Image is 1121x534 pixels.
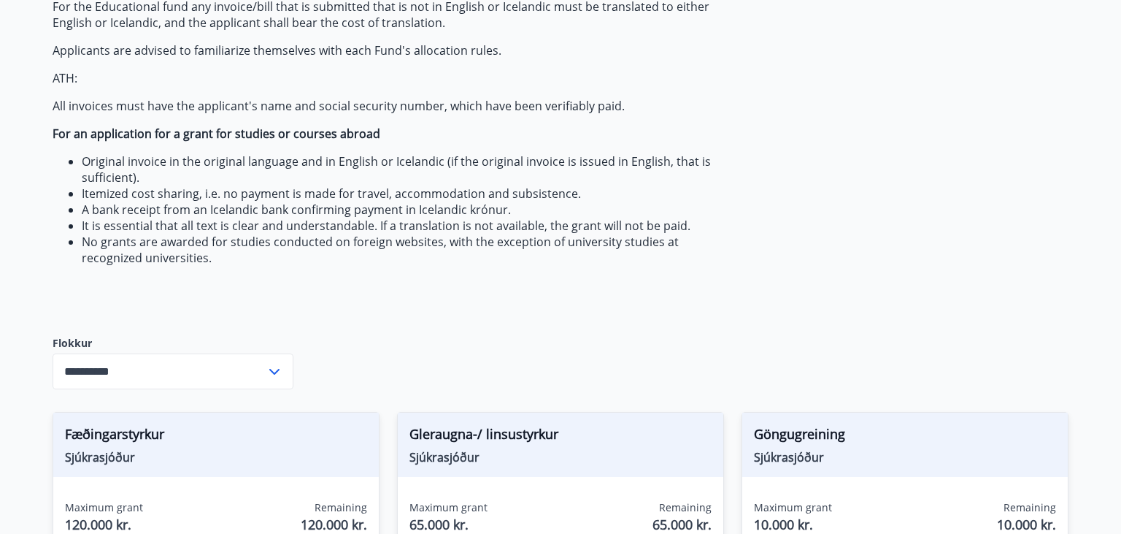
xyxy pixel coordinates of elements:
p: ATH: [53,70,741,86]
span: Sjúkrasjóður [409,449,712,465]
strong: For an application for a grant for studies or courses abroad [53,126,380,142]
span: Remaining [1003,500,1056,515]
span: 10.000 kr. [754,515,832,534]
span: Maximum grant [409,500,488,515]
label: Flokkur [53,336,293,351]
span: Sjúkrasjóður [65,449,367,465]
li: Itemized cost sharing, i.e. no payment is made for travel, accommodation and subsistence. [82,186,741,202]
span: Göngugreining [754,424,1056,449]
span: 10.000 kr. [997,515,1056,534]
li: A bank receipt from an Icelandic bank confirming payment in Icelandic krónur. [82,202,741,218]
span: Gleraugna-/ linsustyrkur [409,424,712,449]
li: No grants are awarded for studies conducted on foreign websites, with the exception of university... [82,234,741,266]
li: Original invoice in the original language and in English or Icelandic (if the original invoice is... [82,153,741,186]
span: 120.000 kr. [301,515,367,534]
span: Sjúkrasjóður [754,449,1056,465]
span: Maximum grant [754,500,832,515]
p: Applicants are advised to familiarize themselves with each Fund's allocation rules. [53,42,741,58]
span: 65.000 kr. [409,515,488,534]
li: It is essential that all text is clear and understandable. If a translation is not available, the... [82,218,741,234]
span: 65.000 kr. [652,515,712,534]
span: Remaining [659,500,712,515]
span: 120.000 kr. [65,515,143,534]
p: All invoices must have the applicant's name and social security number, which have been verifiabl... [53,98,741,114]
span: Maximum grant [65,500,143,515]
span: Fæðingarstyrkur [65,424,367,449]
span: Remaining [315,500,367,515]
